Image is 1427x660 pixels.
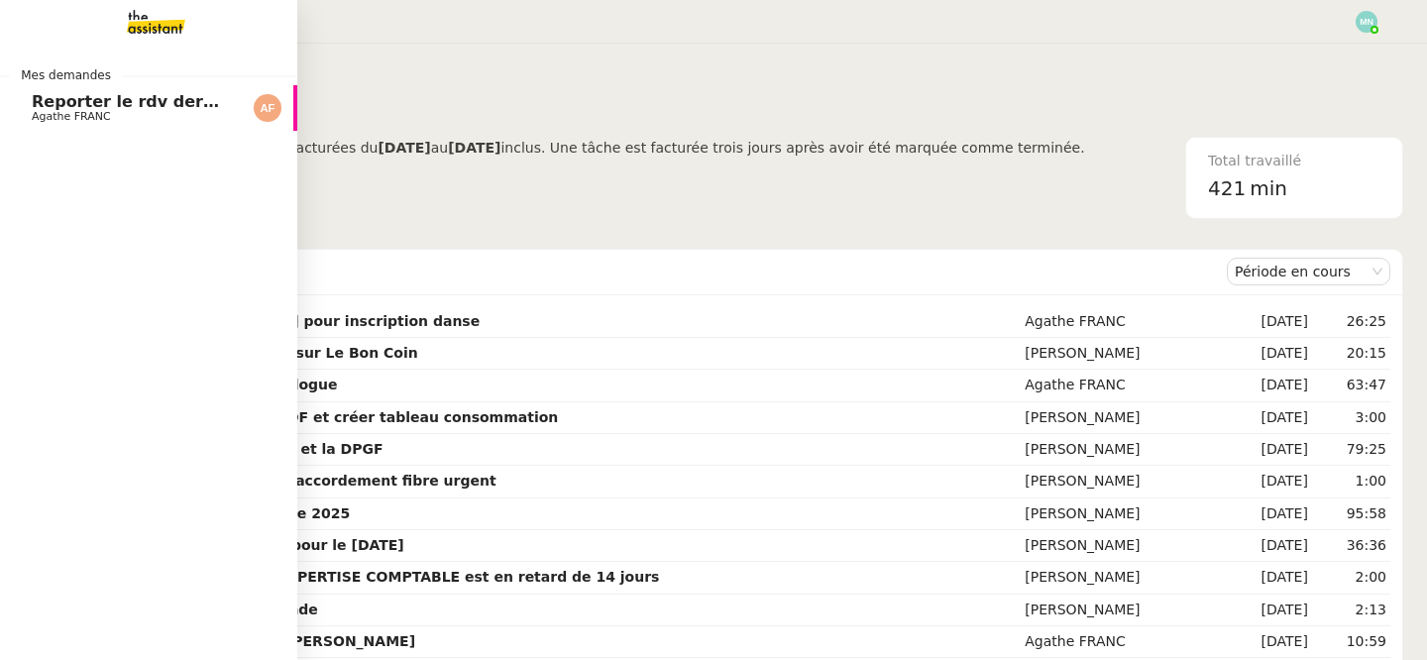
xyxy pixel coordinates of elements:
td: [DATE] [1222,562,1311,594]
b: [DATE] [378,140,430,156]
td: Agathe FRANC [1021,306,1222,338]
td: 95:58 [1312,498,1390,530]
td: [DATE] [1222,466,1311,497]
span: Agathe FRANC [32,110,111,123]
strong: Contacter Orange pour raccordement fibre urgent [104,473,496,489]
td: 3:00 [1312,402,1390,434]
td: 2:00 [1312,562,1390,594]
strong: Vérifier abonnements EDF et créer tableau consommation [104,409,558,425]
td: Agathe FRANC [1021,626,1222,658]
span: 421 [1208,176,1246,200]
td: 26:25 [1312,306,1390,338]
td: [DATE] [1222,338,1311,370]
td: 1:00 [1312,466,1390,497]
td: 36:36 [1312,530,1390,562]
span: min [1250,172,1287,205]
td: [DATE] [1222,402,1311,434]
td: [PERSON_NAME] [1021,402,1222,434]
strong: Votre facture AZERTY EXPERTISE COMPTABLE est en retard de 14 jours [104,569,659,585]
span: Mes demandes [9,65,123,85]
td: [PERSON_NAME] [1021,338,1222,370]
div: Demandes [100,252,1227,291]
td: Agathe FRANC [1021,370,1222,401]
td: 63:47 [1312,370,1390,401]
span: Reporter le rdv dermatologue [32,92,298,111]
td: [DATE] [1222,498,1311,530]
td: [PERSON_NAME] [1021,498,1222,530]
b: [DATE] [448,140,500,156]
nz-select-item: Période en cours [1235,259,1382,284]
span: au [431,140,448,156]
td: [PERSON_NAME] [1021,434,1222,466]
td: [PERSON_NAME] [1021,595,1222,626]
div: Total travaillé [1208,150,1380,172]
td: [PERSON_NAME] [1021,466,1222,497]
span: inclus. Une tâche est facturée trois jours après avoir été marquée comme terminée. [500,140,1084,156]
td: [DATE] [1222,370,1311,401]
td: [DATE] [1222,626,1311,658]
td: [PERSON_NAME] [1021,562,1222,594]
td: [DATE] [1222,530,1311,562]
td: [DATE] [1222,434,1311,466]
td: 2:13 [1312,595,1390,626]
img: svg [254,94,281,122]
td: 20:15 [1312,338,1390,370]
td: 79:25 [1312,434,1390,466]
td: [DATE] [1222,306,1311,338]
td: 10:59 [1312,626,1390,658]
td: [PERSON_NAME] [1021,530,1222,562]
td: [DATE] [1222,595,1311,626]
img: svg [1356,11,1377,33]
